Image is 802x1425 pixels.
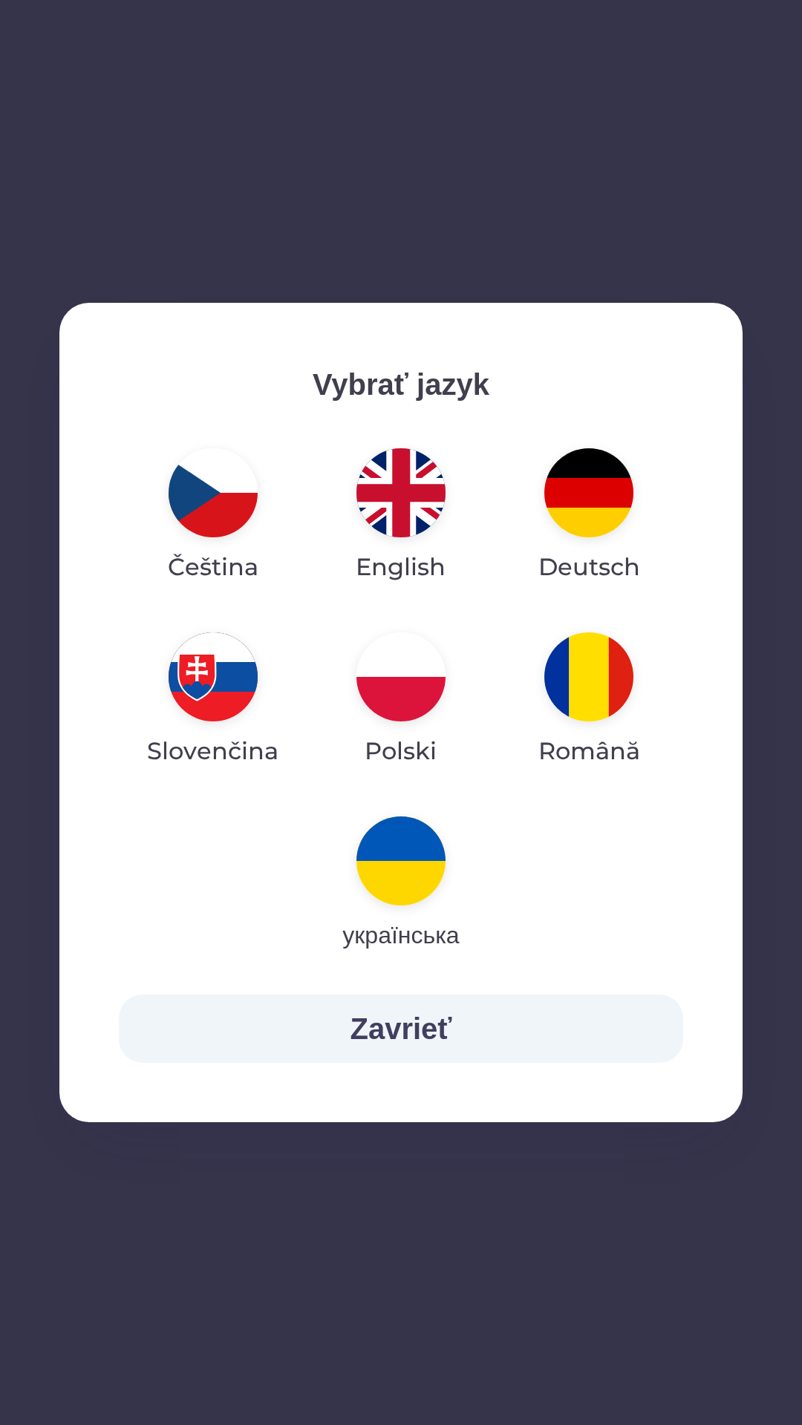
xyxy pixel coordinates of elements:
[320,436,481,597] button: English
[356,816,446,905] img: uk flag
[147,733,278,769] p: Slovenčina
[356,448,446,537] img: en flag
[119,362,683,407] p: Vybrať jazyk
[307,805,495,965] button: українська
[538,549,640,585] p: Deutsch
[365,733,437,769] p: Polski
[119,995,683,1063] button: Zavrieť
[356,632,446,721] img: pl flag
[342,917,459,953] p: українська
[544,448,633,537] img: de flag
[119,620,307,781] button: Slovenčina
[544,632,633,721] img: ro flag
[321,620,481,781] button: Polski
[169,632,258,721] img: sk flag
[503,620,676,781] button: Română
[503,436,676,597] button: Deutsch
[168,549,258,585] p: Čeština
[356,549,446,585] p: English
[538,733,640,769] p: Română
[169,448,258,537] img: cs flag
[132,436,294,597] button: Čeština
